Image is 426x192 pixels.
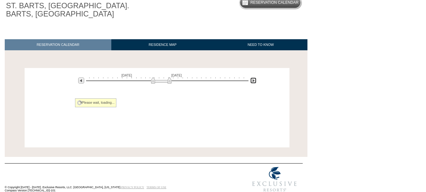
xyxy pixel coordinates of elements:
a: PRIVACY POLICY [121,186,144,189]
span: [DATE] [171,73,182,77]
a: NEED TO KNOW [214,39,307,50]
img: spinner2.gif [77,100,82,105]
a: RESERVATION CALENDAR [5,39,111,50]
img: Next [250,77,256,84]
span: [DATE] [121,73,132,77]
a: RESIDENCE MAP [111,39,214,50]
h5: Reservation Calendar [250,1,299,5]
h1: ST. BARTS, [GEOGRAPHIC_DATA]. BARTS, [GEOGRAPHIC_DATA] [5,0,146,20]
img: Previous [78,77,84,84]
a: TERMS OF USE [147,186,166,189]
div: Please wait, loading... [75,98,117,107]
